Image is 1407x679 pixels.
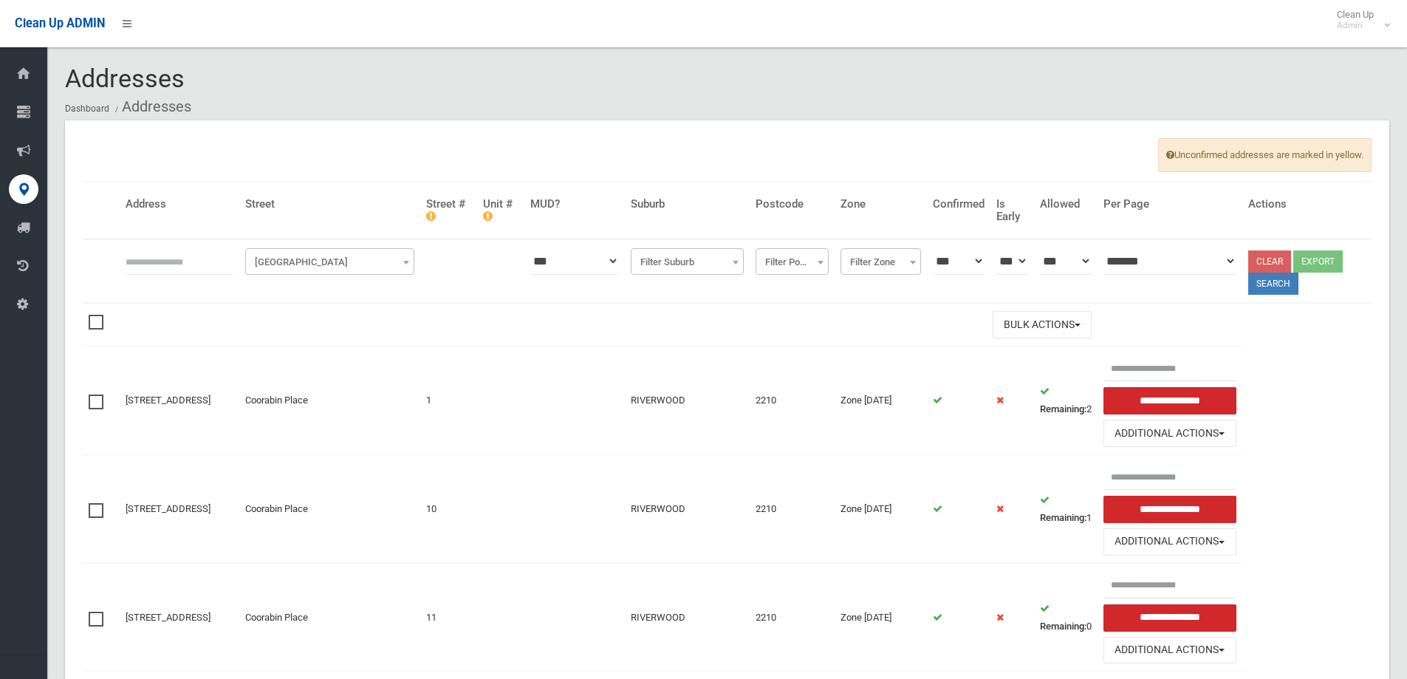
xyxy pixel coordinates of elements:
[750,563,835,672] td: 2210
[841,198,921,211] h4: Zone
[756,248,829,275] span: Filter Postcode
[249,252,411,273] span: Filter Street
[1248,198,1366,211] h4: Actions
[245,248,414,275] span: Filter Street
[631,198,744,211] h4: Suburb
[65,64,185,93] span: Addresses
[756,198,829,211] h4: Postcode
[1293,250,1343,273] button: Export
[1103,528,1236,556] button: Additional Actions
[420,563,477,672] td: 11
[65,103,109,114] a: Dashboard
[126,612,210,623] a: [STREET_ADDRESS]
[530,198,619,211] h4: MUD?
[239,347,420,455] td: Coorabin Place
[126,503,210,514] a: [STREET_ADDRESS]
[1103,637,1236,664] button: Additional Actions
[1103,420,1236,447] button: Additional Actions
[126,395,210,406] a: [STREET_ADDRESS]
[1034,455,1098,564] td: 1
[239,455,420,564] td: Coorabin Place
[239,563,420,672] td: Coorabin Place
[844,252,917,273] span: Filter Zone
[625,347,750,455] td: RIVERWOOD
[1248,273,1298,295] button: Search
[126,198,233,211] h4: Address
[112,93,191,120] li: Addresses
[933,198,985,211] h4: Confirmed
[483,198,518,222] h4: Unit #
[631,248,744,275] span: Filter Suburb
[1034,563,1098,672] td: 0
[835,347,927,455] td: Zone [DATE]
[993,311,1092,338] button: Bulk Actions
[996,198,1028,222] h4: Is Early
[835,455,927,564] td: Zone [DATE]
[420,347,477,455] td: 1
[634,252,740,273] span: Filter Suburb
[759,252,825,273] span: Filter Postcode
[1337,20,1374,31] small: Admin
[1329,9,1389,31] span: Clean Up
[1040,403,1086,414] strong: Remaining:
[15,16,105,30] span: Clean Up ADMIN
[625,455,750,564] td: RIVERWOOD
[426,198,471,222] h4: Street #
[1040,621,1086,632] strong: Remaining:
[750,347,835,455] td: 2210
[750,455,835,564] td: 2210
[1158,138,1372,172] span: Unconfirmed addresses are marked in yellow.
[835,563,927,672] td: Zone [DATE]
[1248,250,1291,273] a: Clear
[1040,512,1086,523] strong: Remaining:
[420,455,477,564] td: 10
[625,563,750,672] td: RIVERWOOD
[1103,198,1236,211] h4: Per Page
[841,248,921,275] span: Filter Zone
[1040,198,1092,211] h4: Allowed
[1034,347,1098,455] td: 2
[245,198,414,211] h4: Street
